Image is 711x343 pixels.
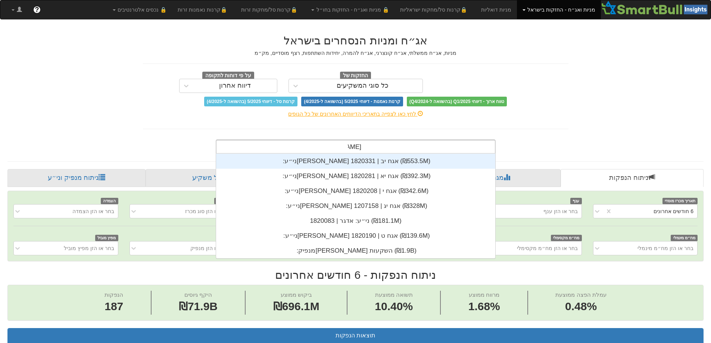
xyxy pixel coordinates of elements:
span: החזקות של [340,72,371,80]
span: 0.48% [555,299,606,315]
a: ניתוח מנפיק וני״ע [7,169,146,187]
span: הצמדה [101,198,118,204]
div: בחר או הזן מח״מ מקסימלי [517,244,578,252]
div: ני״ע: ‏[PERSON_NAME] אגח יג | 1207158 ‎(₪328M)‎ [216,199,495,213]
span: מח״מ מינמלי [671,235,698,241]
span: ₪696.1M [273,300,319,312]
h5: מניות, אג״ח ממשלתי, אג״ח קונצרני, אג״ח להמרה, יחידות השתתפות, רצף מוסדיים, מק״מ [143,50,568,56]
span: הנפקות [105,291,123,298]
h2: ניתוח הנפקות - 6 חודשים אחרונים [7,269,704,281]
div: ני״ע: ‏[PERSON_NAME] אגח יא | 1820281 ‎(₪392.3M)‎ [216,169,495,184]
div: בחר או הזן סוג מכרז [185,208,230,215]
div: ני״ע: ‏[PERSON_NAME] אגח יב | 1820331 ‎(₪553.5M)‎ [216,154,495,169]
div: 6 חודשים אחרונים [654,208,693,215]
img: Smartbull [601,0,711,15]
a: 🔒קרנות נאמנות זרות [172,0,236,19]
span: טווח ארוך - דיווחי Q1/2025 (בהשוואה ל-Q4/2024) [407,97,507,106]
span: 10.40% [375,299,413,315]
div: כל סוגי המשקיעים [337,82,389,90]
a: פרופיל משקיע [146,169,286,187]
div: ני״ע: ‏אדגר | 1820083 ‎(₪181.1M)‎ [216,213,495,228]
h3: תוצאות הנפקות [13,332,698,339]
span: עמלת הפצה ממוצעת [555,291,606,298]
div: בחר או הזן ענף [543,208,578,215]
a: ניתוח הנפקות [561,169,704,187]
div: בחר או הזן מפיץ מוביל [64,244,114,252]
div: ני״ע: ‏[PERSON_NAME] אגח ט | 1820190 ‎(₪139.6M)‎ [216,228,495,243]
span: תשואה ממוצעת [375,291,413,298]
div: מנפיק: ‏[PERSON_NAME] השקעות ‎(₪1.9B)‎ [216,243,495,258]
a: מניות ואג״ח - החזקות בישראל [517,0,601,19]
span: על פי דוחות לתקופה [202,72,254,80]
span: מפיץ מוביל [95,235,118,241]
span: ביקוש ממוצע [281,291,312,298]
a: 🔒קרנות סל/מחקות ישראליות [395,0,475,19]
span: 187 [105,299,123,315]
span: 1.68% [468,299,500,315]
a: 🔒קרנות סל/מחקות זרות [236,0,306,19]
span: סוג מכרז [214,198,234,204]
a: מניות דואליות [475,0,517,19]
div: בחר או הזן הצמדה [72,208,114,215]
span: ענף [570,198,582,204]
div: בחר או הזן מח״מ מינמלי [637,244,693,252]
span: מח״מ מקסימלי [551,235,582,241]
div: בחר או הזן מנפיק [190,244,230,252]
span: קרנות סל - דיווחי 5/2025 (בהשוואה ל-4/2025) [204,97,297,106]
a: ? [28,0,46,19]
span: תאריך מכרז מוסדי [662,198,698,204]
div: grid [216,154,495,258]
span: היקף גיוסים [184,291,212,298]
span: מרווח ממוצע [469,291,499,298]
div: לחץ כאן לצפייה בתאריכי הדיווחים האחרונים של כל הגופים [137,110,574,118]
a: 🔒 נכסים אלטרנטיבים [107,0,172,19]
div: דיווח אחרון [219,82,251,90]
div: ני״ע: ‏[PERSON_NAME] אגח י | 1820208 ‎(₪342.6M)‎ [216,184,495,199]
h2: אג״ח ומניות הנסחרים בישראל [143,34,568,47]
span: קרנות נאמנות - דיווחי 5/2025 (בהשוואה ל-4/2025) [301,97,403,106]
a: 🔒 מניות ואג״ח - החזקות בחו״ל [306,0,395,19]
span: ₪71.9B [179,300,218,312]
span: ? [35,6,39,13]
